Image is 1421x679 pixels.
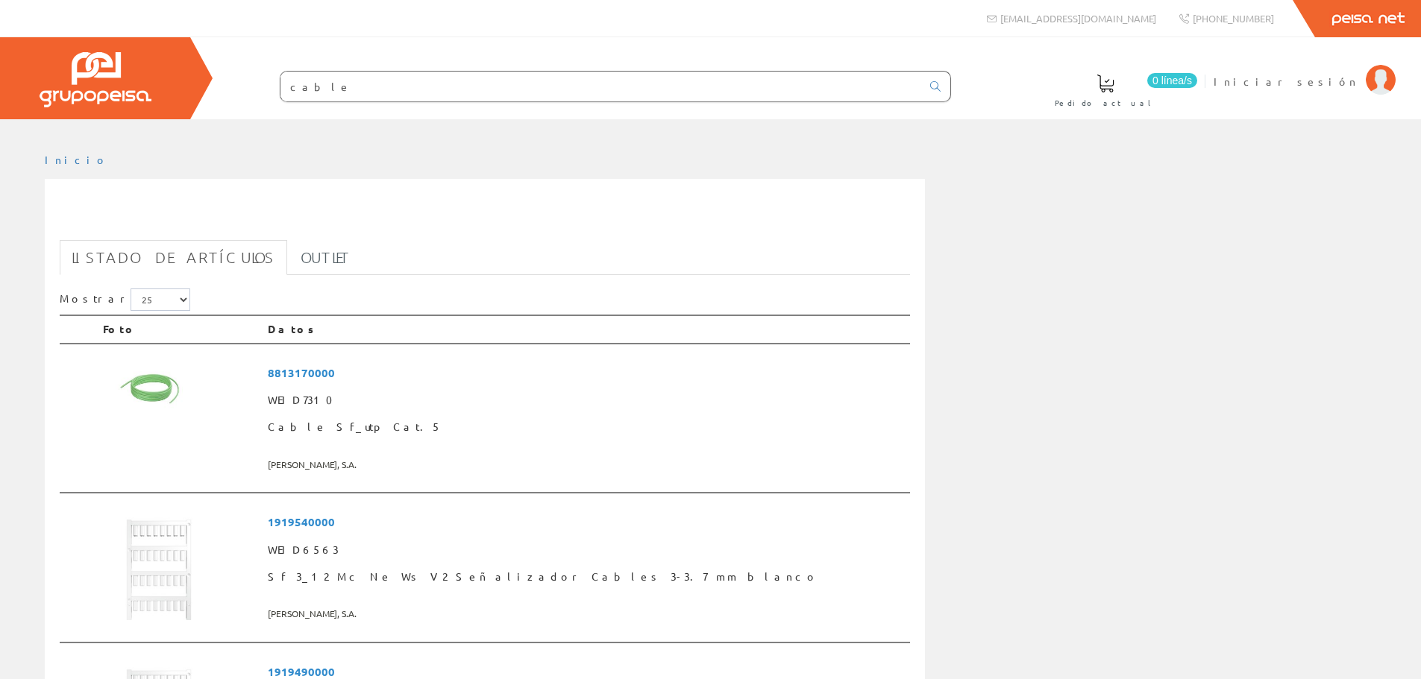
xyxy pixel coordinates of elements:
[268,359,904,387] span: 8813170000
[60,203,910,233] h1: cable
[1055,95,1156,110] span: Pedido actual
[1000,12,1156,25] span: [EMAIL_ADDRESS][DOMAIN_NAME]
[131,288,190,311] select: Mostrar
[1147,73,1197,88] span: 0 línea/s
[1214,74,1358,89] span: Iniciar sesión
[1193,12,1274,25] span: [PHONE_NUMBER]
[268,537,904,563] span: WEID6563
[97,315,262,344] th: Foto
[103,508,215,620] img: Foto artículo Sf 3_12 Mc Ne Ws V2 Señalizador Cables 3-3.7 mm blanco (150x150)
[60,288,190,311] label: Mostrar
[103,359,246,425] img: Foto artículo Cable Sf_utp Cat.5 (192x88.299465240642)
[262,315,910,344] th: Datos
[268,452,904,477] span: [PERSON_NAME], S.A.
[268,563,904,590] span: Sf 3_12 Mc Ne Ws V2 Señalizador Cables 3-3.7 mm blanco
[268,387,904,414] span: WEID7310
[60,240,287,275] a: Listado de artículos
[268,414,904,440] span: Cable Sf_utp Cat.5
[1214,62,1396,76] a: Iniciar sesión
[268,601,904,626] span: [PERSON_NAME], S.A.
[45,153,108,166] a: Inicio
[40,52,151,107] img: Grupo Peisa
[268,508,904,536] span: 1919540000
[289,240,363,275] a: Outlet
[280,72,921,101] input: Buscar ...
